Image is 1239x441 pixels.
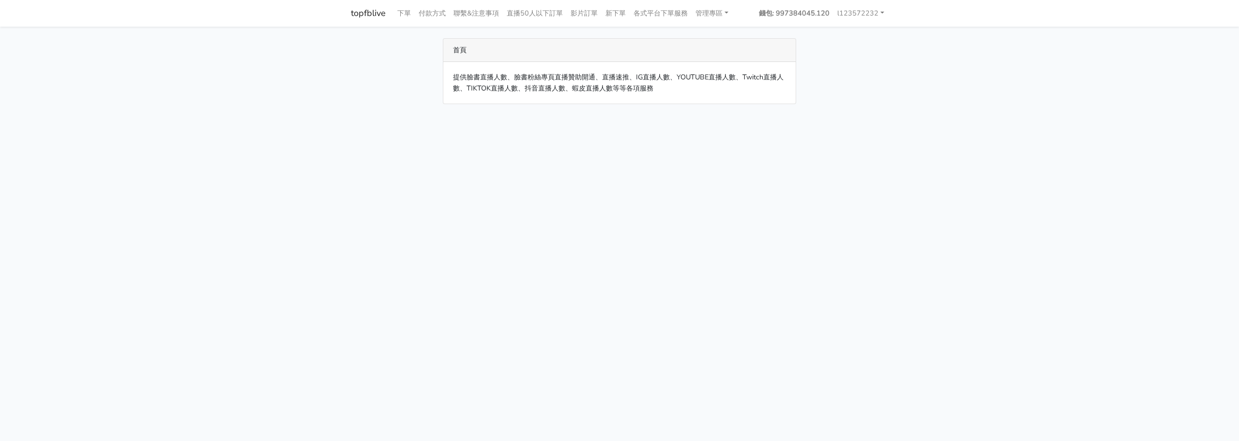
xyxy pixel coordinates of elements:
div: 提供臉書直播人數、臉書粉絲專頁直播贊助開通、直播速推、IG直播人數、YOUTUBE直播人數、Twitch直播人數、TIKTOK直播人數、抖音直播人數、蝦皮直播人數等等各項服務 [443,62,796,104]
div: 首頁 [443,39,796,62]
a: 聯繫&注意事項 [450,4,503,23]
a: 錢包: 997384045.120 [755,4,833,23]
a: topfblive [351,4,386,23]
strong: 錢包: 997384045.120 [759,8,830,18]
a: 影片訂單 [567,4,602,23]
a: 各式平台下單服務 [630,4,692,23]
a: 付款方式 [415,4,450,23]
a: l123572232 [833,4,888,23]
a: 直播50人以下訂單 [503,4,567,23]
a: 管理專區 [692,4,732,23]
a: 新下單 [602,4,630,23]
a: 下單 [393,4,415,23]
